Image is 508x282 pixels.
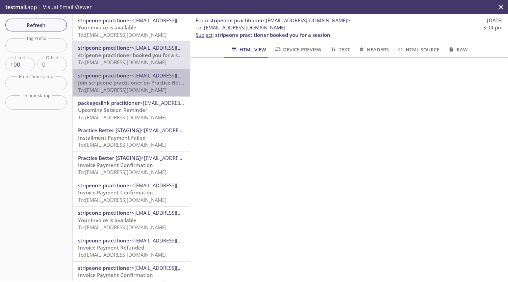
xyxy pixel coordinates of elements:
span: <[EMAIL_ADDRESS][DOMAIN_NAME]> [141,127,228,134]
span: Raw [448,45,467,54]
div: stripeone practitioner<[EMAIL_ADDRESS][DOMAIN_NAME]>Your invoice is availableTo:[EMAIL_ADDRESS][D... [73,207,190,234]
span: HTML View [230,45,266,54]
span: Refresh [11,21,61,29]
span: To: [EMAIL_ADDRESS][DOMAIN_NAME] [78,59,167,66]
span: Subject [196,31,212,38]
div: stripeone practitioner<[EMAIL_ADDRESS][DOMAIN_NAME]>stripeone practitioner booked you for a sessi... [73,42,190,69]
span: : [196,17,350,24]
span: testmail [5,3,26,11]
span: To: [EMAIL_ADDRESS][DOMAIN_NAME] [78,114,167,121]
span: stripeone practitioner [78,44,131,51]
p: : [196,24,503,39]
span: <[EMAIL_ADDRESS][DOMAIN_NAME]> [131,237,219,244]
span: <[EMAIL_ADDRESS][DOMAIN_NAME]> [263,17,350,24]
span: stripeone practitioner [78,264,131,271]
span: Headers [358,45,389,54]
span: stripeone practitioner booked you for a session [78,52,193,58]
span: : [EMAIL_ADDRESS][DOMAIN_NAME] [196,24,285,31]
span: Device Preview [274,45,322,54]
span: stripeone practitioner [78,237,131,244]
span: Practice Better [STAGING] [78,127,141,134]
span: stripeone practitioner [78,209,131,216]
div: Practice Better [STAGING]<[EMAIL_ADDRESS][DOMAIN_NAME]>Invoice Payment ConfirmationTo:[EMAIL_ADDR... [73,152,190,179]
span: Invoice Payment Confirmation [78,189,153,196]
span: From [196,17,208,24]
span: Your invoice is available [78,217,136,224]
div: stripeone practitioner<[EMAIL_ADDRESS][DOMAIN_NAME]>Join stripeone practitioner on Practice Bette... [73,69,190,96]
span: To: [EMAIL_ADDRESS][DOMAIN_NAME] [78,31,167,38]
span: Invoice Payment Refunded [78,244,144,251]
span: stripeone practitioner [209,17,263,24]
div: Practice Better [STAGING]<[EMAIL_ADDRESS][DOMAIN_NAME]>Installment Payment FailedTo:[EMAIL_ADDRES... [73,124,190,151]
button: Refresh [5,19,67,31]
span: Invoice Payment Confirmation [78,272,153,278]
span: <[EMAIL_ADDRESS][DOMAIN_NAME]> [131,209,219,216]
span: <[EMAIL_ADDRESS][DOMAIN_NAME]> [131,72,219,79]
span: stripeone practitioner [78,17,131,24]
span: To: [EMAIL_ADDRESS][DOMAIN_NAME] [78,196,167,203]
span: <[EMAIL_ADDRESS][DOMAIN_NAME]> [141,155,228,161]
span: To: [EMAIL_ADDRESS][DOMAIN_NAME] [78,141,167,148]
span: To: [EMAIL_ADDRESS][DOMAIN_NAME] [78,87,167,93]
span: <[EMAIL_ADDRESS][DOMAIN_NAME]> [131,44,219,51]
span: stripeone practitioner booked you for a session [215,31,330,38]
span: <[EMAIL_ADDRESS][DOMAIN_NAME]> [140,99,227,106]
span: Your invoice is available [78,24,136,31]
span: Invoice Payment Confirmation [78,162,153,168]
span: <[EMAIL_ADDRESS][DOMAIN_NAME]> [131,264,219,271]
span: Text [330,45,350,54]
span: <[EMAIL_ADDRESS][DOMAIN_NAME]> [131,17,219,24]
span: <[EMAIL_ADDRESS][DOMAIN_NAME]> [131,182,219,189]
span: Practice Better [STAGING] [78,155,141,161]
div: stripeone practitioner<[EMAIL_ADDRESS][DOMAIN_NAME]>Invoice Payment RefundedTo:[EMAIL_ADDRESS][DO... [73,234,190,261]
span: To: [EMAIL_ADDRESS][DOMAIN_NAME] [78,169,167,175]
span: To: [EMAIL_ADDRESS][DOMAIN_NAME] [78,251,167,258]
span: Upcoming Session Reminder [78,107,147,113]
span: [DATE] [487,17,503,24]
span: stripeone practitioner [78,72,131,79]
span: Join stripeone practitioner on Practice Better [78,79,187,86]
span: packageslink practitioner [78,99,140,106]
div: stripeone practitioner<[EMAIL_ADDRESS][DOMAIN_NAME]>Invoice Payment ConfirmationTo:[EMAIL_ADDRESS... [73,179,190,206]
span: Installment Payment Failed [78,134,146,141]
span: stripeone practitioner [78,182,131,189]
div: stripeone practitioner<[EMAIL_ADDRESS][DOMAIN_NAME]>Your invoice is availableTo:[EMAIL_ADDRESS][D... [73,14,190,41]
span: 3:04 pm [483,24,503,31]
span: To [196,24,201,31]
div: packageslink practitioner<[EMAIL_ADDRESS][DOMAIN_NAME]>Upcoming Session ReminderTo:[EMAIL_ADDRESS... [73,97,190,124]
span: To: [EMAIL_ADDRESS][DOMAIN_NAME] [78,224,167,231]
span: HTML Source [397,45,439,54]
